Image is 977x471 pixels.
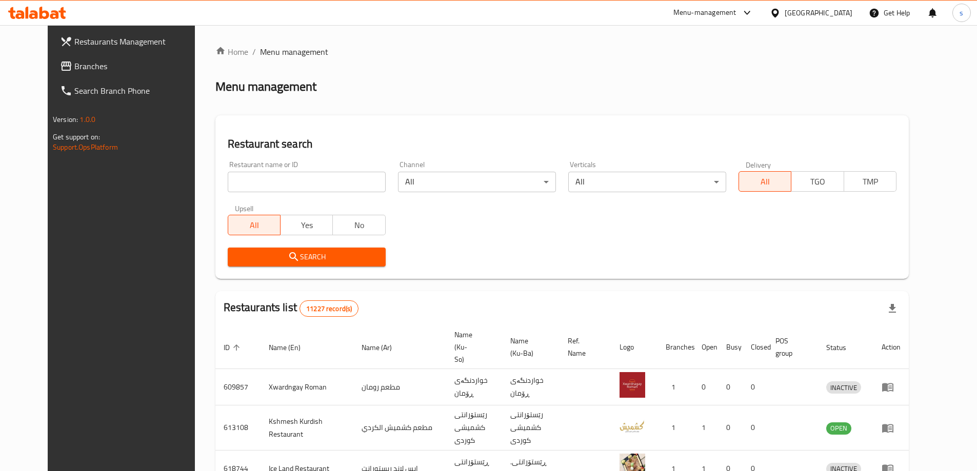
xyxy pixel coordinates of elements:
[215,369,261,405] td: 609857
[260,46,328,58] span: Menu management
[74,85,203,97] span: Search Branch Phone
[611,325,657,369] th: Logo
[362,341,405,354] span: Name (Ar)
[228,248,386,267] button: Search
[960,7,963,18] span: s
[826,382,861,394] span: INACTIVE
[739,171,791,192] button: All
[826,422,851,434] span: OPEN
[775,335,806,359] span: POS group
[53,113,78,126] span: Version:
[746,161,771,168] label: Delivery
[398,172,556,192] div: All
[79,113,95,126] span: 1.0.0
[280,215,333,235] button: Yes
[743,405,767,450] td: 0
[693,405,718,450] td: 1
[353,405,446,450] td: مطعم كشميش الكردي
[224,300,359,317] h2: Restaurants list
[693,325,718,369] th: Open
[510,335,547,359] span: Name (Ku-Ba)
[52,29,211,54] a: Restaurants Management
[252,46,256,58] li: /
[880,296,905,321] div: Export file
[795,174,840,189] span: TGO
[657,325,693,369] th: Branches
[657,369,693,405] td: 1
[215,78,316,95] h2: Menu management
[791,171,844,192] button: TGO
[215,46,248,58] a: Home
[718,369,743,405] td: 0
[300,304,358,314] span: 11227 record(s)
[718,325,743,369] th: Busy
[261,405,353,450] td: Kshmesh Kurdish Restaurant
[269,341,314,354] span: Name (En)
[743,325,767,369] th: Closed
[873,325,909,369] th: Action
[882,422,901,434] div: Menu
[228,136,896,152] h2: Restaurant search
[228,172,386,192] input: Search for restaurant name or ID..
[826,422,851,435] div: OPEN
[454,329,490,365] span: Name (Ku-So)
[74,60,203,72] span: Branches
[53,130,100,144] span: Get support on:
[848,174,892,189] span: TMP
[743,369,767,405] td: 0
[215,46,909,58] nav: breadcrumb
[568,335,599,359] span: Ref. Name
[446,369,502,405] td: خواردنگەی ڕۆمان
[232,218,276,233] span: All
[620,372,645,398] img: Xwardngay Roman
[568,172,726,192] div: All
[236,251,377,263] span: Search
[743,174,787,189] span: All
[844,171,896,192] button: TMP
[657,405,693,450] td: 1
[285,218,329,233] span: Yes
[215,405,261,450] td: 613108
[502,369,560,405] td: خواردنگەی ڕۆمان
[502,405,560,450] td: رێستۆرانتی کشمیشى كوردى
[693,369,718,405] td: 0
[300,300,358,317] div: Total records count
[332,215,385,235] button: No
[826,341,860,354] span: Status
[718,405,743,450] td: 0
[882,381,901,393] div: Menu
[353,369,446,405] td: مطعم رومان
[261,369,353,405] td: Xwardngay Roman
[337,218,381,233] span: No
[235,204,254,212] label: Upsell
[74,35,203,48] span: Restaurants Management
[826,381,861,394] div: INACTIVE
[52,54,211,78] a: Branches
[620,413,645,439] img: Kshmesh Kurdish Restaurant
[673,7,736,19] div: Menu-management
[785,7,852,18] div: [GEOGRAPHIC_DATA]
[224,341,243,354] span: ID
[228,215,281,235] button: All
[446,405,502,450] td: رێستۆرانتی کشمیشى كوردى
[53,140,118,154] a: Support.OpsPlatform
[52,78,211,103] a: Search Branch Phone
